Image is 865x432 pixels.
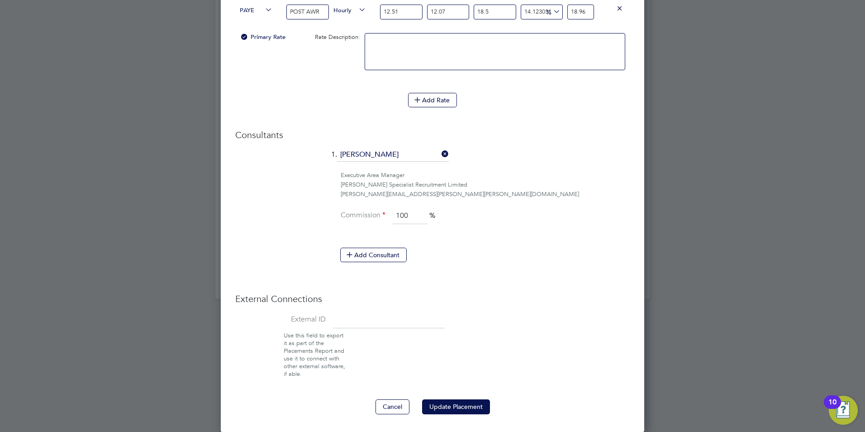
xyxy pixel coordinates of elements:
[315,33,360,41] span: Rate Description:
[341,190,630,199] div: [PERSON_NAME][EMAIL_ADDRESS][PERSON_NAME][PERSON_NAME][DOMAIN_NAME]
[543,6,561,16] span: %
[341,171,630,180] div: Executive Area Manager
[429,211,435,220] span: %
[235,148,630,171] li: 1.
[240,33,285,41] span: Primary Rate
[240,5,272,14] span: PAYE
[828,402,836,414] div: 10
[408,93,457,107] button: Add Rate
[341,180,630,190] div: [PERSON_NAME] Specialist Recruitment Limited
[235,315,326,324] label: External ID
[235,129,630,141] h3: Consultants
[422,399,490,414] button: Update Placement
[235,293,630,305] h3: External Connections
[375,399,409,414] button: Cancel
[340,248,407,262] button: Add Consultant
[340,211,385,220] label: Commission
[337,148,449,162] input: Search for...
[333,5,366,14] span: Hourly
[284,331,345,377] span: Use this field to export it as part of the Placements Report and use it to connect with other ext...
[829,396,858,425] button: Open Resource Center, 10 new notifications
